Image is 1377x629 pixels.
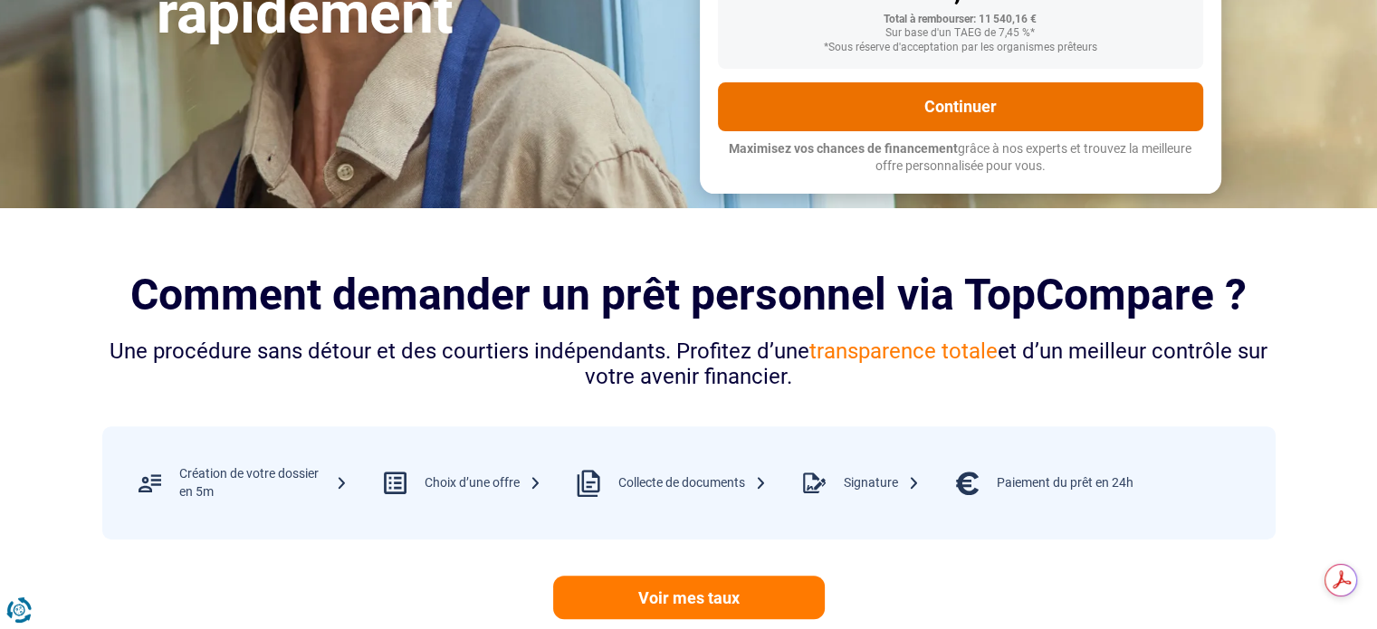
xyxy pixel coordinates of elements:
[102,338,1276,391] div: Une procédure sans détour et des courtiers indépendants. Profitez d’une et d’un meilleur contrôle...
[102,270,1276,319] h2: Comment demander un prêt personnel via TopCompare ?
[732,14,1189,26] div: Total à rembourser: 11 540,16 €
[732,27,1189,40] div: Sur base d'un TAEG de 7,45 %*
[553,576,825,619] a: Voir mes taux
[718,140,1203,176] p: grâce à nos experts et trouvez la meilleure offre personnalisée pour vous.
[729,141,958,156] span: Maximisez vos chances de financement
[425,474,541,492] div: Choix d’une offre
[618,474,767,492] div: Collecte de documents
[997,474,1133,492] div: Paiement du prêt en 24h
[179,465,348,500] div: Création de votre dossier en 5m
[718,82,1203,131] button: Continuer
[844,474,920,492] div: Signature
[732,42,1189,54] div: *Sous réserve d'acceptation par les organismes prêteurs
[809,338,998,364] span: transparence totale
